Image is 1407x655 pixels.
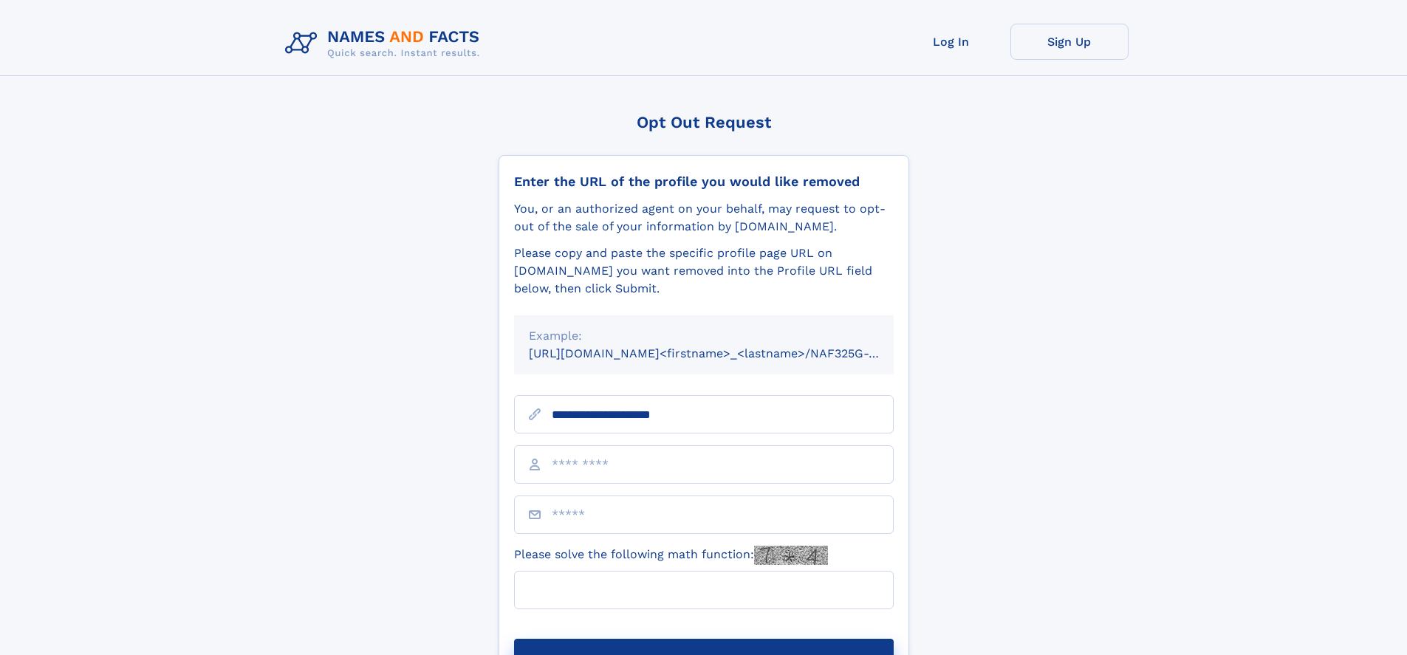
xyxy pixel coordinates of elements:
div: Please copy and paste the specific profile page URL on [DOMAIN_NAME] you want removed into the Pr... [514,244,894,298]
small: [URL][DOMAIN_NAME]<firstname>_<lastname>/NAF325G-xxxxxxxx [529,346,922,360]
div: Opt Out Request [499,113,909,131]
label: Please solve the following math function: [514,546,828,565]
a: Log In [892,24,1010,60]
div: Example: [529,327,879,345]
div: Enter the URL of the profile you would like removed [514,174,894,190]
img: Logo Names and Facts [279,24,492,64]
div: You, or an authorized agent on your behalf, may request to opt-out of the sale of your informatio... [514,200,894,236]
a: Sign Up [1010,24,1129,60]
